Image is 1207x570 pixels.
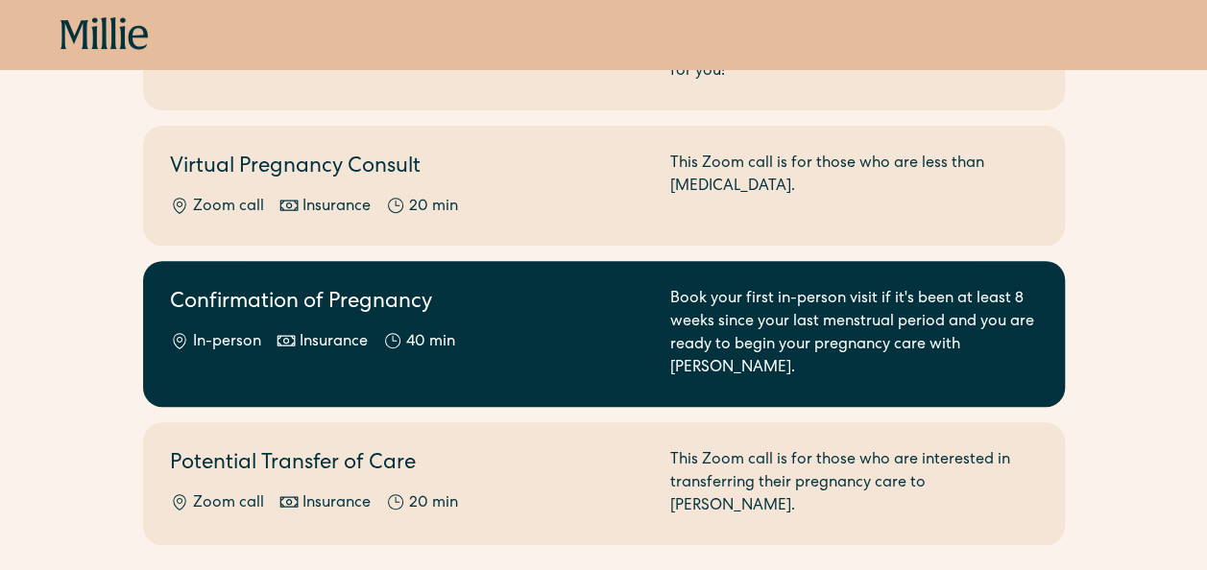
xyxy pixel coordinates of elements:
div: Zoom call [193,196,264,219]
div: Zoom call [193,492,264,515]
div: Insurance [300,331,368,354]
h2: Confirmation of Pregnancy [170,288,647,320]
div: This Zoom call is for those who are interested in transferring their pregnancy care to [PERSON_NA... [670,449,1038,518]
div: 20 min [409,196,458,219]
a: Potential Transfer of CareZoom callInsurance20 minThis Zoom call is for those who are interested ... [143,422,1065,545]
a: Confirmation of PregnancyIn-personInsurance40 minBook your first in-person visit if it's been at ... [143,261,1065,407]
h2: Potential Transfer of Care [170,449,647,481]
div: Insurance [302,492,371,515]
div: Insurance [302,196,371,219]
h2: Virtual Pregnancy Consult [170,153,647,184]
a: Virtual Pregnancy ConsultZoom callInsurance20 minThis Zoom call is for those who are less than [M... [143,126,1065,246]
div: This Zoom call is for those who are less than [MEDICAL_DATA]. [670,153,1038,219]
div: Book your first in-person visit if it's been at least 8 weeks since your last menstrual period an... [670,288,1038,380]
div: 20 min [409,492,458,515]
div: 40 min [406,331,455,354]
div: In-person [193,331,261,354]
